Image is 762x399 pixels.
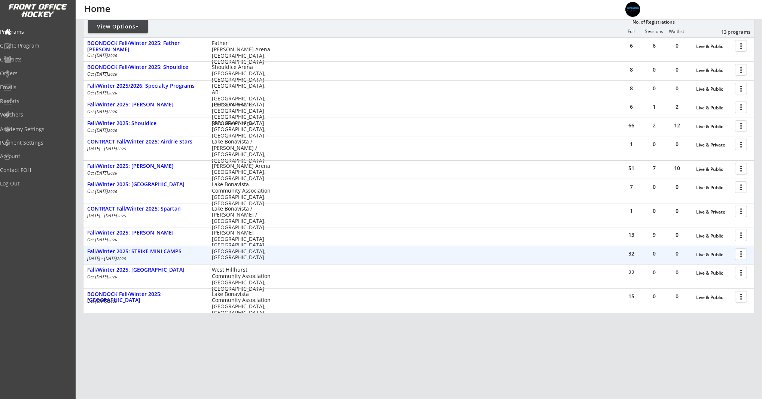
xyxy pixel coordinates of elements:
[212,83,271,108] div: [GEOGRAPHIC_DATA], AB [GEOGRAPHIC_DATA], [GEOGRAPHIC_DATA]
[108,274,117,279] em: 2026
[87,189,202,194] div: Oct [DATE]
[87,230,204,236] div: Fall/Winter 2025: [PERSON_NAME]
[108,189,117,194] em: 2026
[108,299,117,304] em: 2026
[620,86,643,91] div: 8
[735,181,747,193] button: more_vert
[666,270,688,275] div: 0
[696,209,731,215] div: Live & Private
[620,270,643,275] div: 22
[696,142,731,148] div: Live & Private
[643,123,665,128] div: 2
[735,230,747,241] button: more_vert
[735,139,747,150] button: more_vert
[87,120,204,127] div: Fall/Winter 2025: Shouldice
[666,123,688,128] div: 12
[87,238,202,242] div: Oct [DATE]
[212,181,271,206] div: Lake Bonavista Community Association [GEOGRAPHIC_DATA], [GEOGRAPHIC_DATA]
[696,270,731,276] div: Live & Public
[735,83,747,94] button: more_vert
[643,232,665,238] div: 9
[87,299,202,303] div: Oct [DATE]
[666,251,688,256] div: 0
[87,267,204,273] div: Fall/Winter 2025: [GEOGRAPHIC_DATA]
[666,184,688,190] div: 0
[117,256,126,261] em: 2025
[87,83,204,89] div: Fall/Winter 2025/2026: Specialty Programs
[643,294,665,299] div: 0
[620,142,643,147] div: 1
[87,214,202,218] div: [DATE] - [DATE]
[87,163,204,169] div: Fall/Winter 2025: [PERSON_NAME]
[735,267,747,278] button: more_vert
[87,139,204,145] div: CONTRACT Fall/Winter 2025: Airdrie Stars
[87,128,202,133] div: Oct [DATE]
[108,170,117,176] em: 2026
[735,64,747,76] button: more_vert
[643,29,665,34] div: Sessions
[108,90,117,96] em: 2026
[212,206,271,231] div: Lake Bonavista / [PERSON_NAME] / [GEOGRAPHIC_DATA], [GEOGRAPHIC_DATA]
[666,43,688,48] div: 0
[735,206,747,217] button: more_vert
[696,87,731,92] div: Live & Public
[212,139,271,164] div: Lake Bonavista / [PERSON_NAME] / [GEOGRAPHIC_DATA], [GEOGRAPHIC_DATA]
[643,208,665,214] div: 0
[696,185,731,190] div: Live & Public
[620,232,643,238] div: 13
[620,294,643,299] div: 15
[620,67,643,72] div: 8
[643,43,665,48] div: 6
[87,64,204,70] div: BOONDOCK Fall/Winter 2025: Shouldice
[620,104,643,109] div: 6
[665,29,688,34] div: Waitlist
[666,208,688,214] div: 0
[696,68,731,73] div: Live & Public
[88,23,148,30] div: View Options
[643,104,665,109] div: 1
[620,208,643,214] div: 1
[117,213,126,218] em: 2025
[666,294,688,299] div: 0
[108,128,117,133] em: 2026
[87,102,204,108] div: Fall/Winter 2025: [PERSON_NAME]
[212,64,271,83] div: Shouldice Arena [GEOGRAPHIC_DATA], [GEOGRAPHIC_DATA]
[696,233,731,239] div: Live & Public
[212,120,271,139] div: Shouldice Arena [GEOGRAPHIC_DATA], [GEOGRAPHIC_DATA]
[87,109,202,114] div: Oct [DATE]
[620,43,643,48] div: 6
[87,248,204,255] div: Fall/Winter 2025: STRIKE MINI CAMPS
[87,53,202,58] div: Oct [DATE]
[643,142,665,147] div: 0
[620,251,643,256] div: 32
[87,206,204,212] div: CONTRACT Fall/Winter 2025: Spartan
[87,72,202,76] div: Oct [DATE]
[108,53,117,58] em: 2026
[620,184,643,190] div: 7
[643,67,665,72] div: 0
[212,291,271,316] div: Lake Bonavista Community Association [GEOGRAPHIC_DATA], [GEOGRAPHIC_DATA]
[696,295,731,300] div: Live & Public
[87,91,202,95] div: Oct [DATE]
[696,252,731,257] div: Live & Public
[711,28,750,35] div: 13 programs
[212,163,271,182] div: [PERSON_NAME] Arena [GEOGRAPHIC_DATA], [GEOGRAPHIC_DATA]
[643,184,665,190] div: 0
[735,248,747,260] button: more_vert
[666,142,688,147] div: 0
[212,102,271,127] div: [PERSON_NAME][GEOGRAPHIC_DATA] [GEOGRAPHIC_DATA], [GEOGRAPHIC_DATA]
[87,291,204,304] div: BOONDOCK Fall/Winter 2025: [GEOGRAPHIC_DATA]
[666,86,688,91] div: 0
[620,29,643,34] div: Full
[212,230,271,255] div: [PERSON_NAME][GEOGRAPHIC_DATA] [GEOGRAPHIC_DATA], [GEOGRAPHIC_DATA]
[87,256,202,261] div: [DATE] - [DATE]
[212,267,271,292] div: West Hillhurst Community Association [GEOGRAPHIC_DATA], [GEOGRAPHIC_DATA]
[643,251,665,256] div: 0
[696,105,731,111] div: Live & Public
[631,19,677,25] div: No. of Registrations
[108,237,117,242] em: 2026
[666,104,688,109] div: 2
[666,166,688,171] div: 10
[117,146,126,151] em: 2025
[108,109,117,114] em: 2026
